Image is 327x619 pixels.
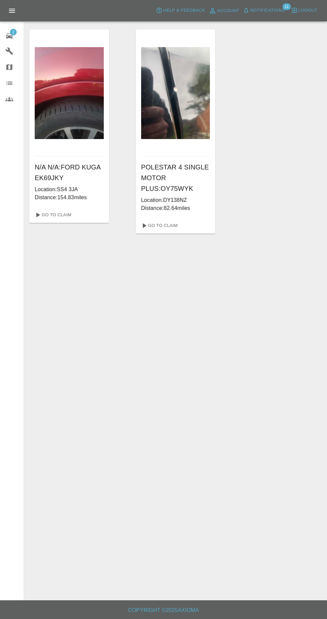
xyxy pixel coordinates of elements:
[250,7,285,14] span: Notifications
[241,5,287,16] button: Notifications
[141,196,210,204] p: Location: DY138NZ
[289,5,319,16] button: Logout
[35,162,104,183] h6: N/A N/A : FORD KUGA EK69JKY
[298,7,317,14] span: Logout
[5,606,322,615] h6: Copyright © 2025 Axioma
[141,162,210,194] h6: POLESTAR 4 SINGLE MOTOR PLUS : OY75WYK
[35,194,104,202] p: Distance: 154.83 miles
[163,7,205,14] span: Help & Feedback
[138,220,180,231] a: Go To Claim
[4,3,20,19] button: Open drawer
[207,5,241,16] a: Account
[35,185,104,194] p: Location: SS4 3JA
[10,29,17,35] span: 2
[141,204,210,212] p: Distance: 82.64 miles
[32,210,73,220] a: Go To Claim
[154,5,207,16] button: Help & Feedback
[282,3,291,10] span: 11
[217,7,240,15] span: Account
